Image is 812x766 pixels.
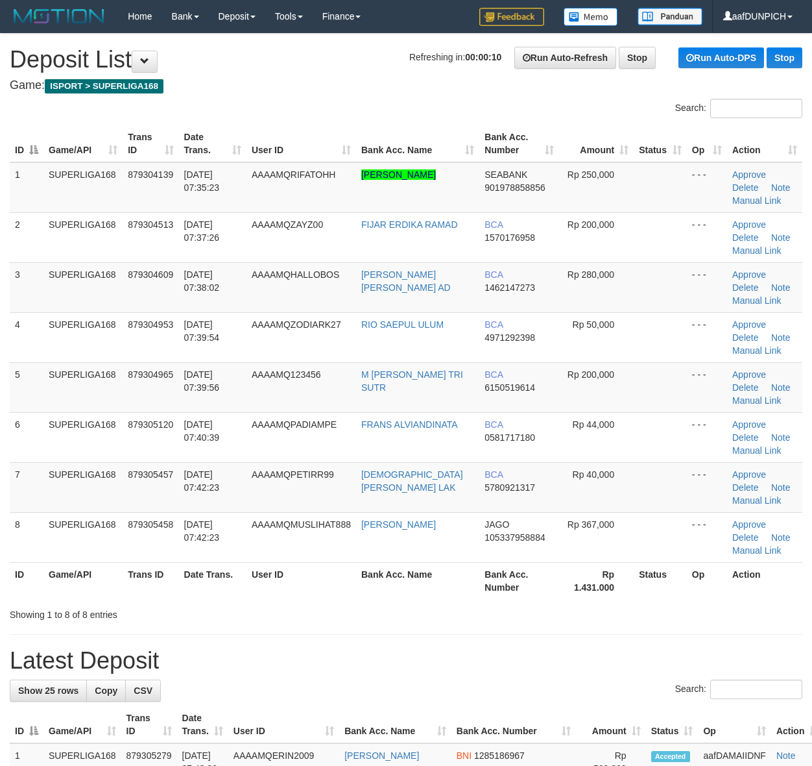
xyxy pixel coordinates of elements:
td: SUPERLIGA168 [43,312,123,362]
a: Note [771,482,791,493]
a: Delete [732,532,758,543]
img: Button%20Memo.svg [564,8,618,26]
span: Copy 1285186967 to clipboard [474,750,525,761]
span: Copy 4971292398 to clipboard [484,332,535,343]
a: Approve [732,369,766,380]
td: SUPERLIGA168 [43,212,123,262]
td: SUPERLIGA168 [43,412,123,462]
th: Trans ID: activate to sort column ascending [121,706,177,743]
a: Delete [732,282,758,293]
a: Note [771,332,791,343]
span: [DATE] 07:39:54 [184,319,220,343]
a: Note [776,750,796,761]
img: panduan.png [638,8,702,25]
a: Run Auto-DPS [678,47,764,68]
input: Search: [710,680,802,699]
th: Op: activate to sort column ascending [698,706,770,743]
span: [DATE] 07:40:39 [184,419,220,443]
th: Game/API: activate to sort column ascending [43,125,123,162]
span: 879304953 [128,319,173,330]
a: Note [771,232,791,243]
th: Status: activate to sort column ascending [634,125,687,162]
span: [DATE] 07:38:02 [184,269,220,293]
a: Manual Link [732,245,782,256]
div: Showing 1 to 8 of 8 entries [10,603,329,621]
span: BCA [484,419,503,430]
span: BCA [484,369,503,380]
span: Copy [95,686,117,696]
td: SUPERLIGA168 [43,362,123,412]
a: Manual Link [732,395,782,406]
td: 3 [10,262,43,312]
a: Note [771,182,791,193]
th: Op: activate to sort column ascending [687,125,727,162]
h1: Deposit List [10,47,802,73]
a: Stop [619,47,656,69]
td: 5 [10,362,43,412]
th: Bank Acc. Number: activate to sort column ascending [451,706,576,743]
span: 879305458 [128,519,173,530]
span: 879304965 [128,369,173,380]
span: Copy 901978858856 to clipboard [484,182,545,193]
img: MOTION_logo.png [10,6,108,26]
span: Rp 280,000 [567,269,614,280]
span: Rp 200,000 [567,219,614,230]
span: BCA [484,469,503,480]
span: Copy 105337958884 to clipboard [484,532,545,543]
a: Approve [732,319,766,330]
span: 879305457 [128,469,173,480]
th: Trans ID [123,562,178,599]
a: Delete [732,182,758,193]
span: 879305120 [128,419,173,430]
th: Op [687,562,727,599]
a: FRANS ALVIANDINATA [361,419,458,430]
span: Rp 367,000 [567,519,614,530]
th: Amount: activate to sort column ascending [559,125,634,162]
h4: Game: [10,79,802,92]
td: SUPERLIGA168 [43,462,123,512]
th: ID [10,562,43,599]
label: Search: [675,99,802,118]
a: Approve [732,519,766,530]
img: Feedback.jpg [479,8,544,26]
td: 4 [10,312,43,362]
span: Copy 1570176958 to clipboard [484,232,535,243]
a: CSV [125,680,161,702]
span: Refreshing in: [409,52,501,62]
td: - - - [687,312,727,362]
td: SUPERLIGA168 [43,162,123,213]
label: Search: [675,680,802,699]
a: Delete [732,232,758,243]
a: FIJAR ERDIKA RAMAD [361,219,458,230]
a: Manual Link [732,545,782,556]
a: Approve [732,419,766,430]
a: Delete [732,432,758,443]
a: Manual Link [732,445,782,456]
span: SEABANK [484,169,527,180]
span: ISPORT > SUPERLIGA168 [45,79,163,93]
td: 1 [10,162,43,213]
td: SUPERLIGA168 [43,262,123,312]
h1: Latest Deposit [10,648,802,674]
th: Bank Acc. Name: activate to sort column ascending [356,125,479,162]
th: Amount: activate to sort column ascending [576,706,646,743]
td: - - - [687,512,727,562]
a: Note [771,432,791,443]
span: AAAAMQMUSLIHAT888 [252,519,351,530]
td: 8 [10,512,43,562]
span: [DATE] 07:35:23 [184,169,220,193]
a: Note [771,532,791,543]
span: Copy 0581717180 to clipboard [484,432,535,443]
th: Game/API [43,562,123,599]
th: ID: activate to sort column descending [10,125,43,162]
th: Date Trans. [179,562,246,599]
span: AAAAMQHALLOBOS [252,269,339,280]
input: Search: [710,99,802,118]
th: Date Trans.: activate to sort column ascending [179,125,246,162]
a: Delete [732,482,758,493]
a: M [PERSON_NAME] TRI SUTR [361,369,463,393]
span: 879304513 [128,219,173,230]
td: - - - [687,362,727,412]
a: Delete [732,332,758,343]
span: Rp 250,000 [567,169,614,180]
